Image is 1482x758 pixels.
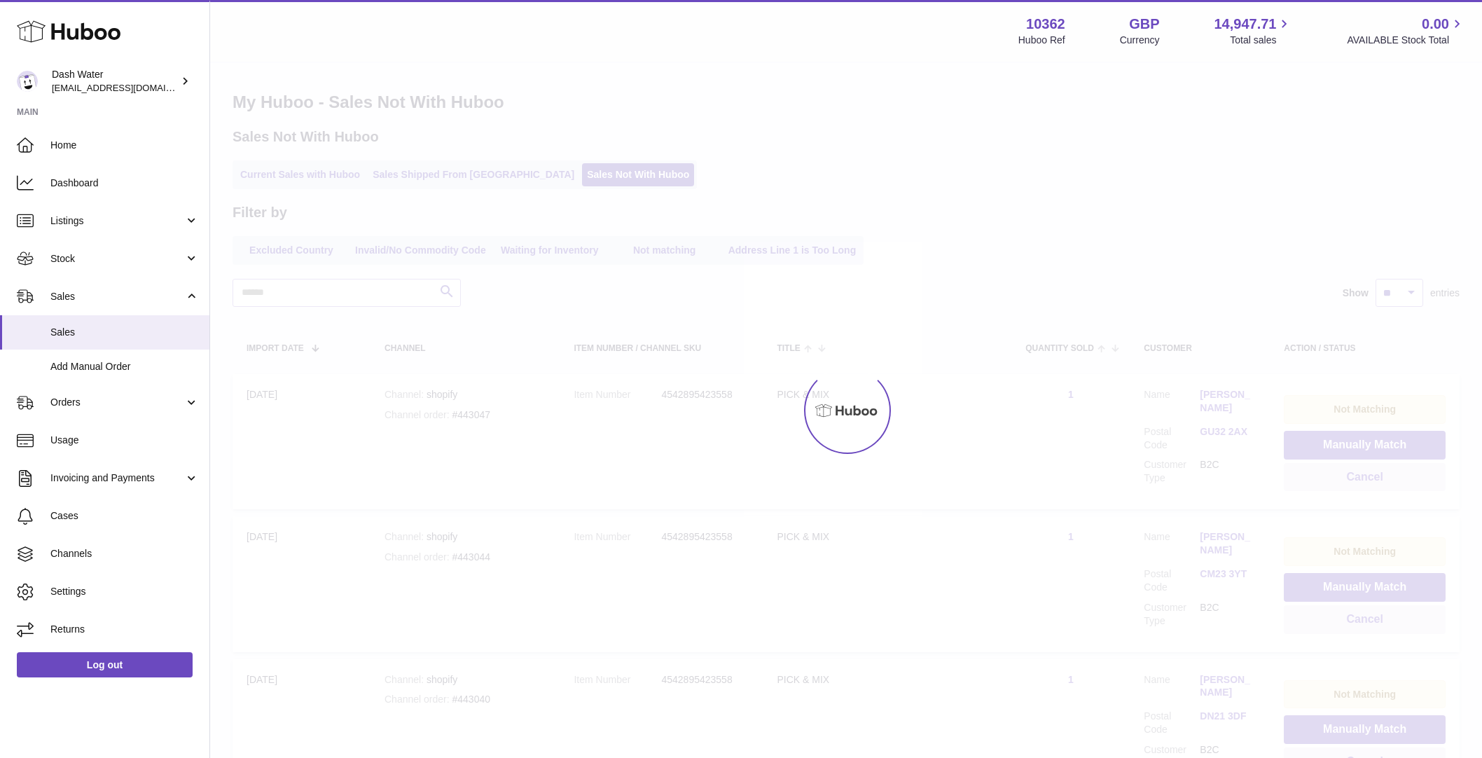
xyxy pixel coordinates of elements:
[50,252,184,266] span: Stock
[50,177,199,190] span: Dashboard
[50,214,184,228] span: Listings
[50,585,199,598] span: Settings
[1129,15,1159,34] strong: GBP
[1347,15,1465,47] a: 0.00 AVAILABLE Stock Total
[50,360,199,373] span: Add Manual Order
[52,68,178,95] div: Dash Water
[1026,15,1065,34] strong: 10362
[1018,34,1065,47] div: Huboo Ref
[50,139,199,152] span: Home
[50,326,199,339] span: Sales
[1214,15,1276,34] span: 14,947.71
[1120,34,1160,47] div: Currency
[50,471,184,485] span: Invoicing and Payments
[17,71,38,92] img: bea@dash-water.com
[1347,34,1465,47] span: AVAILABLE Stock Total
[17,652,193,677] a: Log out
[50,396,184,409] span: Orders
[1214,15,1292,47] a: 14,947.71 Total sales
[50,290,184,303] span: Sales
[50,509,199,523] span: Cases
[50,623,199,636] span: Returns
[50,547,199,560] span: Channels
[50,434,199,447] span: Usage
[1230,34,1292,47] span: Total sales
[1422,15,1449,34] span: 0.00
[52,82,206,93] span: [EMAIL_ADDRESS][DOMAIN_NAME]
